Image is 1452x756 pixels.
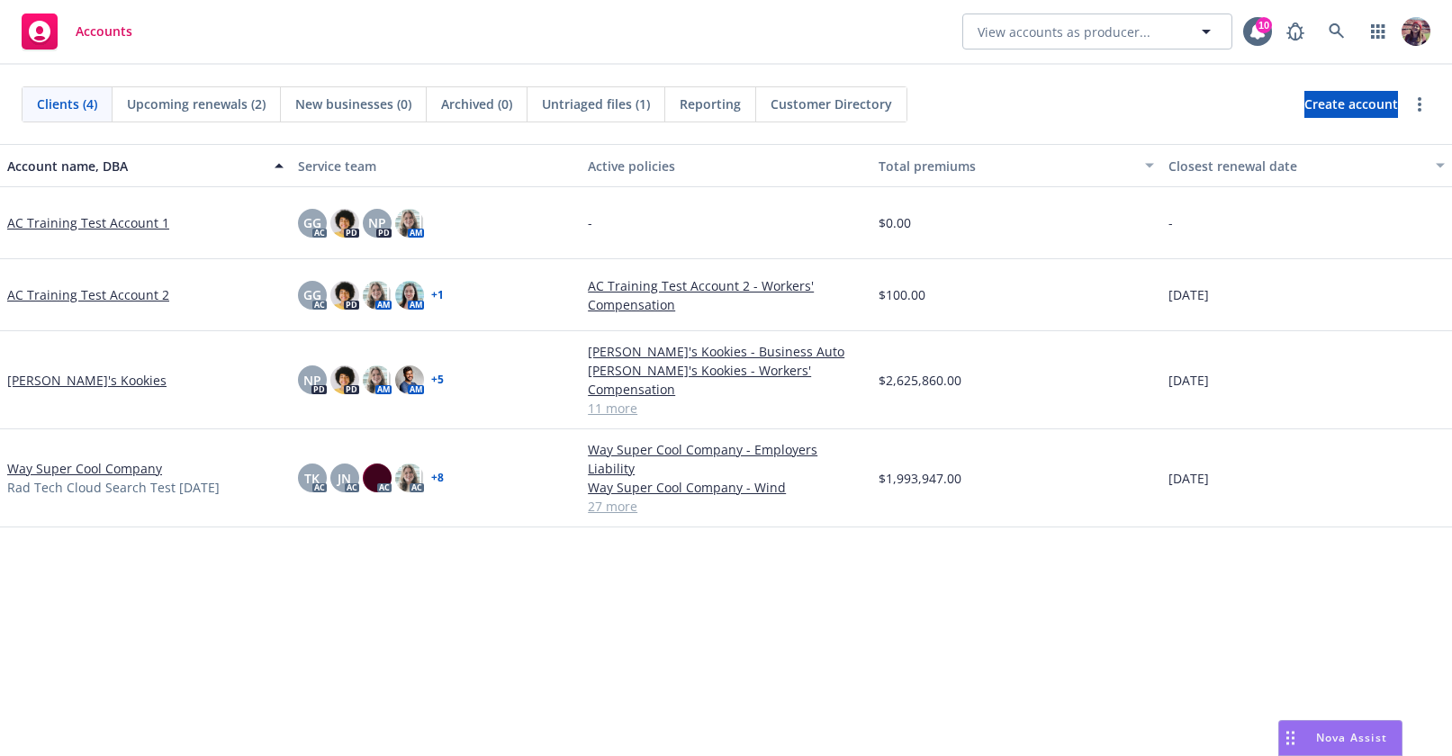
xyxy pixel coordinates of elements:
[1279,721,1302,755] div: Drag to move
[1168,469,1209,488] span: [DATE]
[680,94,741,113] span: Reporting
[395,281,424,310] img: photo
[363,365,392,394] img: photo
[1161,144,1452,187] button: Closest renewal date
[304,469,320,488] span: TK
[330,281,359,310] img: photo
[1168,371,1209,390] span: [DATE]
[1256,17,1272,33] div: 10
[7,478,220,497] span: Rad Tech Cloud Search Test [DATE]
[303,285,321,304] span: GG
[879,371,961,390] span: $2,625,860.00
[588,157,864,175] div: Active policies
[395,463,424,492] img: photo
[588,399,864,418] a: 11 more
[588,440,864,478] a: Way Super Cool Company - Employers Liability
[542,94,650,113] span: Untriaged files (1)
[395,365,424,394] img: photo
[7,459,162,478] a: Way Super Cool Company
[1360,13,1396,49] a: Switch app
[7,213,169,232] a: AC Training Test Account 1
[1409,94,1430,115] a: more
[441,94,512,113] span: Archived (0)
[1278,720,1402,756] button: Nova Assist
[338,469,351,488] span: JN
[588,497,864,516] a: 27 more
[588,361,864,399] a: [PERSON_NAME]'s Kookies - Workers' Compensation
[37,94,97,113] span: Clients (4)
[588,213,592,232] span: -
[978,22,1150,41] span: View accounts as producer...
[330,209,359,238] img: photo
[1304,91,1398,118] a: Create account
[581,144,871,187] button: Active policies
[879,157,1135,175] div: Total premiums
[1319,13,1355,49] a: Search
[1304,87,1398,121] span: Create account
[1277,13,1313,49] a: Report a Bug
[1402,17,1430,46] img: photo
[879,469,961,488] span: $1,993,947.00
[1168,285,1209,304] span: [DATE]
[431,290,444,301] a: + 1
[303,213,321,232] span: GG
[291,144,582,187] button: Service team
[295,94,411,113] span: New businesses (0)
[962,13,1232,49] button: View accounts as producer...
[395,209,424,238] img: photo
[771,94,892,113] span: Customer Directory
[431,374,444,385] a: + 5
[7,371,167,390] a: [PERSON_NAME]'s Kookies
[303,371,321,390] span: NP
[1168,213,1173,232] span: -
[127,94,266,113] span: Upcoming renewals (2)
[588,276,864,314] a: AC Training Test Account 2 - Workers' Compensation
[1168,157,1425,175] div: Closest renewal date
[298,157,574,175] div: Service team
[871,144,1162,187] button: Total premiums
[368,213,386,232] span: NP
[14,6,140,57] a: Accounts
[363,463,392,492] img: photo
[7,157,264,175] div: Account name, DBA
[588,478,864,497] a: Way Super Cool Company - Wind
[431,472,444,483] a: + 8
[363,281,392,310] img: photo
[879,285,925,304] span: $100.00
[879,213,911,232] span: $0.00
[7,285,169,304] a: AC Training Test Account 2
[76,24,132,39] span: Accounts
[588,342,864,361] a: [PERSON_NAME]'s Kookies - Business Auto
[1316,730,1387,745] span: Nova Assist
[330,365,359,394] img: photo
